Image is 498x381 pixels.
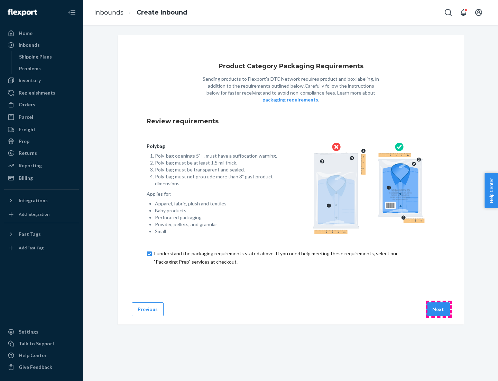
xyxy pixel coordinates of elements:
div: Give Feedback [19,364,52,371]
div: Returns [19,150,37,157]
a: Freight [4,124,79,135]
a: Reporting [4,160,79,171]
a: Returns [4,148,79,159]
div: Talk to Support [19,340,55,347]
p: Polybag [147,143,280,150]
button: Previous [132,302,164,316]
li: Poly-bag must be transparent and sealed. [155,166,280,173]
p: Applies for: [147,190,280,197]
a: Create Inbound [137,9,187,16]
div: Add Integration [19,211,49,217]
button: packaging requirements [262,96,318,103]
a: Billing [4,172,79,184]
a: Inventory [4,75,79,86]
p: Sending products to Flexport's DTC Network requires product and box labeling, in addition to the ... [201,76,381,103]
div: Freight [19,126,36,133]
button: Open notifications [456,6,470,19]
a: Add Integration [4,209,79,220]
div: Inventory [19,77,41,84]
div: Shipping Plans [19,53,52,60]
button: Integrations [4,195,79,206]
div: Add Fast Tag [19,245,44,251]
div: Reporting [19,162,42,169]
li: Perforated packaging [155,214,280,221]
button: Open Search Box [441,6,455,19]
img: polybag.ac92ac876edd07edd96c1eaacd328395.png [313,143,425,234]
button: Fast Tags [4,229,79,240]
div: Fast Tags [19,231,41,238]
h1: Product Category Packaging Requirements [219,63,363,70]
a: Parcel [4,112,79,123]
ol: breadcrumbs [89,2,193,23]
li: Apparel, fabric, plush and textiles [155,200,280,207]
a: Home [4,28,79,39]
a: Prep [4,136,79,147]
a: Add Fast Tag [4,242,79,254]
button: Next [426,302,450,316]
div: Inbounds [19,42,40,48]
a: Settings [4,326,79,337]
a: Inbounds [4,39,79,51]
div: Review requirements [147,112,435,132]
a: Inbounds [94,9,123,16]
li: Poly-bag must be at least 1.5 mil thick. [155,159,280,166]
button: Close Navigation [65,6,79,19]
div: Settings [19,328,38,335]
li: Poly-bag must not protrude more than 3” past product dimensions. [155,173,280,187]
div: Parcel [19,114,33,121]
div: Problems [19,65,41,72]
a: Replenishments [4,87,79,98]
a: Problems [16,63,79,74]
div: Integrations [19,197,48,204]
button: Open account menu [472,6,486,19]
a: Orders [4,99,79,110]
img: Flexport logo [8,9,37,16]
div: Replenishments [19,89,55,96]
div: Prep [19,138,29,145]
li: Poly-bag openings 5”+, must have a suffocation warning. [155,152,280,159]
li: Powder, pellets, and granular [155,221,280,228]
a: Help Center [4,350,79,361]
div: Orders [19,101,35,108]
button: Give Feedback [4,362,79,373]
div: Help Center [19,352,47,359]
a: Shipping Plans [16,51,79,62]
li: Small [155,228,280,235]
button: Help Center [485,173,498,208]
div: Billing [19,175,33,181]
a: Talk to Support [4,338,79,349]
div: Home [19,30,33,37]
li: Baby products [155,207,280,214]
